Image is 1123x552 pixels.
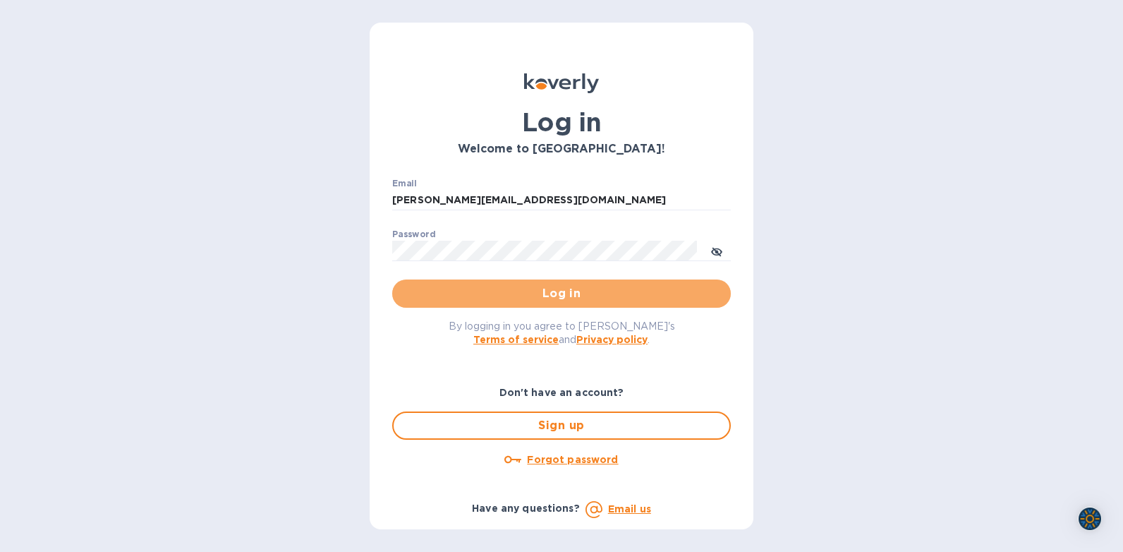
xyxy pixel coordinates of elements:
a: Terms of service [473,334,559,345]
input: Enter email address [392,190,731,211]
button: Log in [392,280,731,308]
img: Koverly [524,73,599,93]
button: Sign up [392,412,731,440]
button: toggle password visibility [703,236,731,265]
a: Privacy policy [576,334,648,345]
a: Email us [608,503,651,515]
span: Log in [403,285,720,302]
b: Don't have an account? [499,387,624,398]
b: Have any questions? [472,503,580,514]
img: npw-badge-icon-locked.svg [676,245,687,256]
label: Email [392,179,417,188]
label: Password [392,230,435,239]
span: By logging in you agree to [PERSON_NAME]'s and . [449,320,675,345]
h1: Log in [392,107,731,137]
span: Sign up [405,417,718,434]
img: npw-badge-icon-locked.svg [709,194,720,205]
h3: Welcome to [GEOGRAPHIC_DATA]! [392,143,731,156]
u: Forgot password [527,454,618,465]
